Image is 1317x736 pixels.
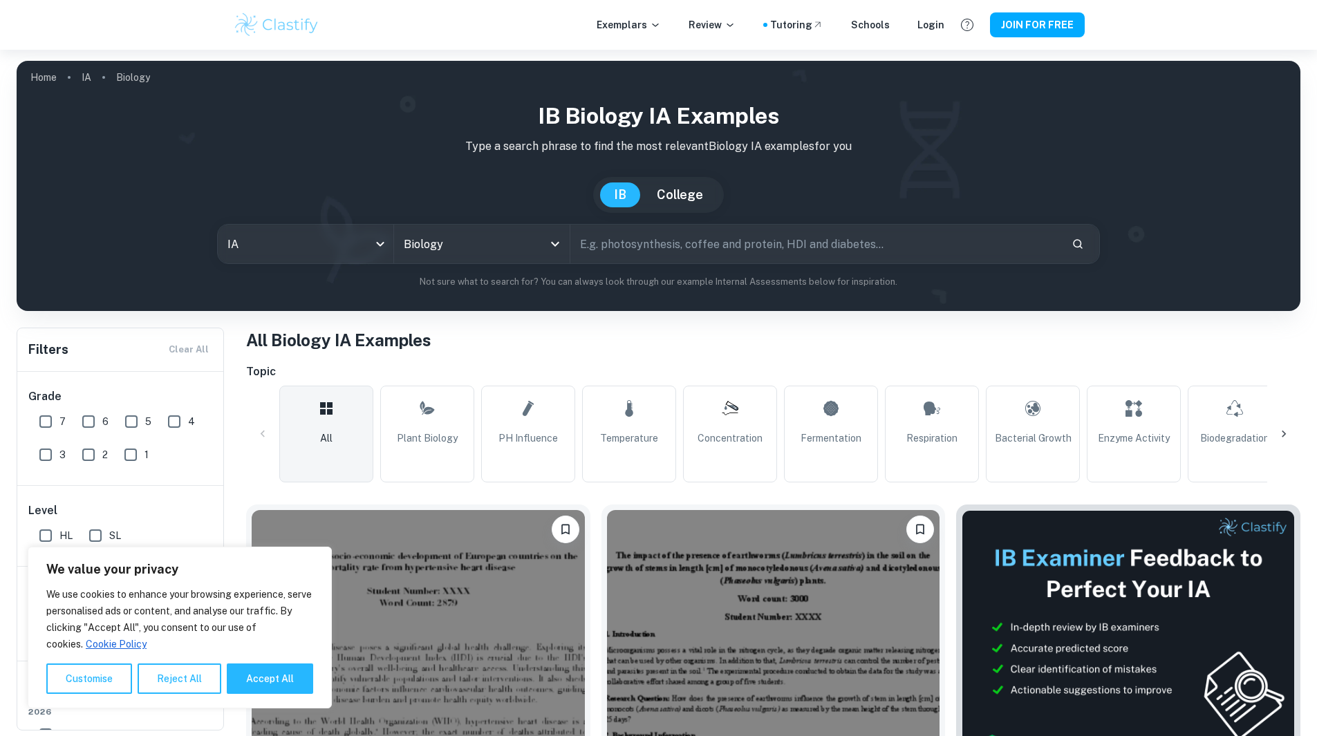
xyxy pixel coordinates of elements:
span: Enzyme Activity [1098,431,1170,446]
button: Search [1066,232,1090,256]
a: Schools [851,17,890,32]
h6: Topic [246,364,1300,380]
span: SL [109,528,121,543]
p: Review [689,17,736,32]
span: Bacterial Growth [995,431,1072,446]
button: Accept All [227,663,313,694]
p: We value your privacy [46,561,313,578]
span: 3 [59,447,66,462]
a: IA [82,68,91,87]
div: We value your privacy [28,547,332,708]
span: Respiration [906,431,958,446]
button: Reject All [138,663,221,694]
span: 1 [144,447,149,462]
h1: All Biology IA Examples [246,328,1300,352]
span: 5 [145,414,151,429]
p: Type a search phrase to find the most relevant Biology IA examples for you [28,138,1289,155]
h6: Grade [28,388,214,405]
img: profile cover [17,61,1300,311]
h6: Filters [28,340,68,359]
span: HL [59,528,73,543]
button: Please log in to bookmark exemplars [906,516,934,543]
span: Plant Biology [397,431,458,446]
span: pH Influence [498,431,558,446]
span: Temperature [600,431,658,446]
button: JOIN FOR FREE [990,12,1085,37]
img: Clastify logo [233,11,321,39]
span: Concentration [698,431,763,446]
span: 6 [102,414,109,429]
a: Login [917,17,944,32]
button: Help and Feedback [955,13,979,37]
p: Biology [116,70,150,85]
span: 7 [59,414,66,429]
span: All [320,431,333,446]
p: We use cookies to enhance your browsing experience, serve personalised ads or content, and analys... [46,586,313,652]
a: Home [30,68,57,87]
span: 2 [102,447,108,462]
span: 4 [188,414,195,429]
span: Fermentation [801,431,861,446]
button: Please log in to bookmark exemplars [552,516,579,543]
button: IB [600,182,640,207]
div: IA [218,225,393,263]
span: 2026 [28,706,214,718]
p: Not sure what to search for? You can always look through our example Internal Assessments below f... [28,275,1289,289]
h1: IB Biology IA examples [28,100,1289,133]
input: E.g. photosynthesis, coffee and protein, HDI and diabetes... [570,225,1061,263]
span: Biodegradation [1200,431,1269,446]
p: Exemplars [597,17,661,32]
h6: Level [28,502,214,519]
button: Open [545,234,565,254]
a: Cookie Policy [85,638,147,650]
a: Tutoring [770,17,823,32]
button: Customise [46,663,132,694]
button: College [643,182,717,207]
